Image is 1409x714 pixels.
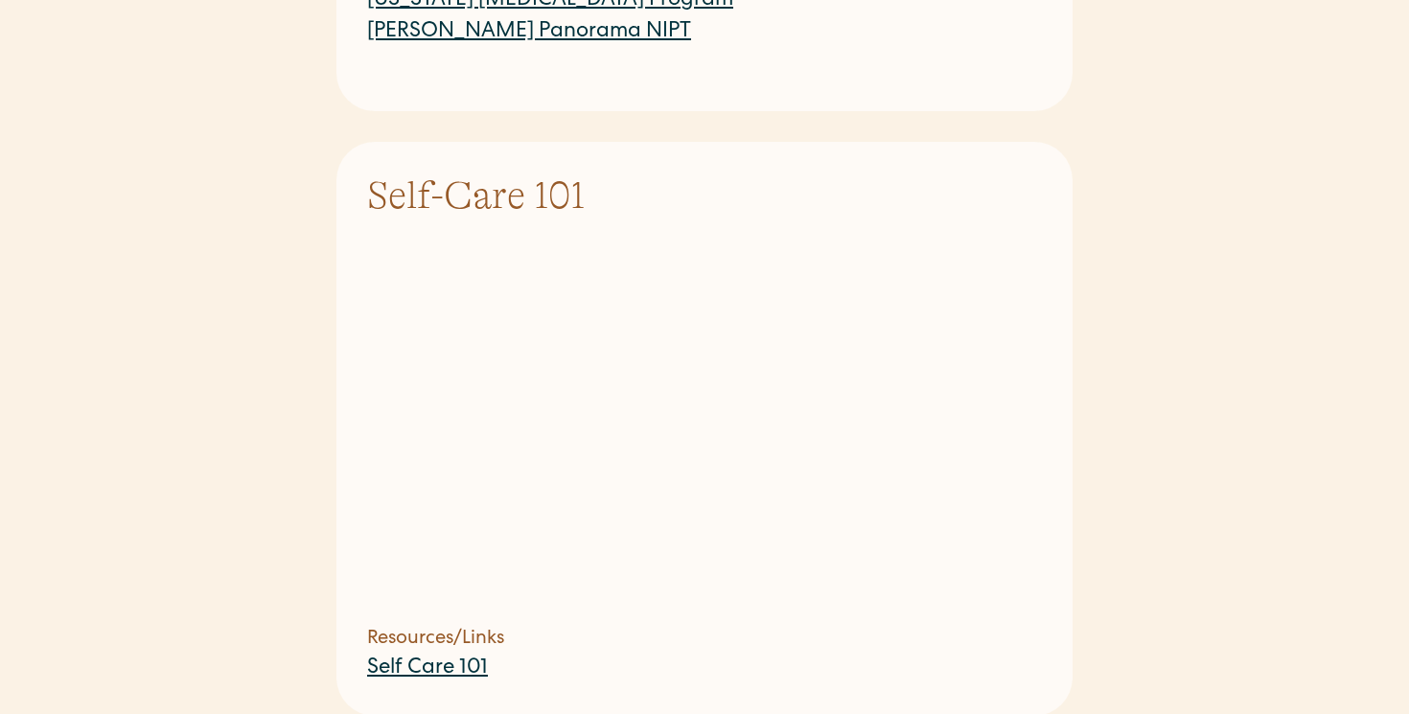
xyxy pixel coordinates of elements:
[398,249,1011,594] iframe: YouTube embed
[367,22,691,43] a: [PERSON_NAME] Panorama NIPT
[367,173,1042,219] h3: Self-Care 101
[367,658,488,679] a: Self Care 101
[367,49,1042,81] p: ‍
[367,625,1042,654] h5: Resources/Links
